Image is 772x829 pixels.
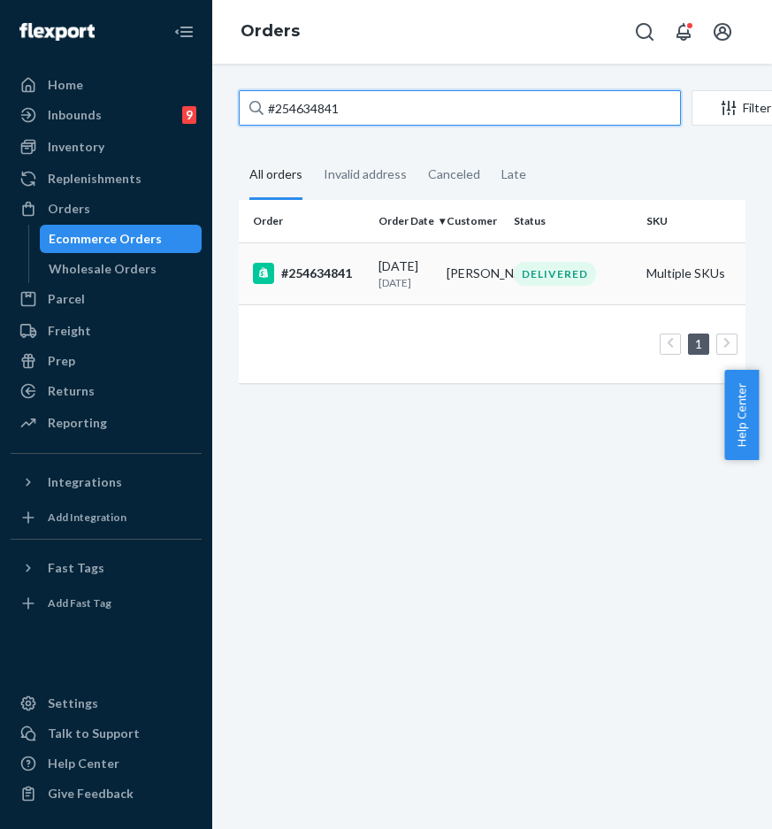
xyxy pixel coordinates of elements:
a: Home [11,71,202,99]
a: Replenishments [11,165,202,193]
div: Reporting [48,414,107,432]
div: Give Feedback [48,785,134,802]
div: 9 [182,106,196,124]
div: Settings [48,695,98,712]
a: Orders [11,195,202,223]
div: Talk to Support [48,725,140,742]
a: Add Integration [11,503,202,532]
p: [DATE] [378,275,432,290]
div: Inbounds [48,106,102,124]
div: Prep [48,352,75,370]
div: Late [501,151,526,197]
input: Search orders [239,90,681,126]
ol: breadcrumbs [226,6,314,58]
a: Reporting [11,409,202,437]
div: Freight [48,322,91,340]
a: Page 1 is your current page [692,336,706,351]
div: Add Fast Tag [48,595,111,610]
th: Order Date [371,200,440,242]
a: Freight [11,317,202,345]
a: Parcel [11,285,202,313]
div: DELIVERED [514,262,596,286]
div: Invalid address [324,151,407,197]
div: Returns [48,382,95,400]
button: Integrations [11,468,202,496]
button: Give Feedback [11,779,202,808]
a: Settings [11,689,202,718]
button: Fast Tags [11,554,202,582]
div: Orders [48,200,90,218]
button: Open notifications [666,14,701,50]
div: Integrations [48,473,122,491]
a: Help Center [11,749,202,778]
a: Returns [11,377,202,405]
a: Wholesale Orders [40,255,203,283]
th: Order [239,200,371,242]
div: Replenishments [48,170,141,188]
div: Home [48,76,83,94]
div: Parcel [48,290,85,308]
div: Inventory [48,138,104,156]
a: Orders [241,21,300,41]
div: All orders [249,151,302,200]
a: Inventory [11,133,202,161]
div: #254634841 [253,263,364,284]
button: Close Navigation [166,14,202,50]
a: Inbounds9 [11,101,202,129]
div: Fast Tags [48,559,104,577]
span: Support [37,12,101,28]
button: Open Search Box [627,14,662,50]
a: Add Fast Tag [11,589,202,618]
a: Prep [11,347,202,375]
div: Help Center [48,755,119,772]
div: Add Integration [48,510,126,525]
div: Customer [447,213,501,228]
img: Flexport logo [19,23,95,41]
div: [DATE] [378,257,432,290]
button: Open account menu [705,14,740,50]
button: Help Center [724,370,759,460]
div: Ecommerce Orders [49,230,162,248]
div: Wholesale Orders [49,260,157,278]
th: Status [507,200,639,242]
td: [PERSON_NAME] [440,242,508,304]
a: Ecommerce Orders [40,225,203,253]
button: Talk to Support [11,719,202,748]
div: Canceled [428,151,480,197]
